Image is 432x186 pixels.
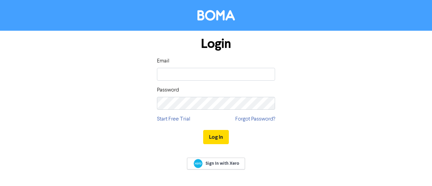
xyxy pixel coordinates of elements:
[157,86,179,94] label: Password
[194,159,202,168] img: Xero logo
[157,36,275,52] h1: Login
[187,158,245,169] a: Sign In with Xero
[157,57,169,65] label: Email
[197,10,235,21] img: BOMA Logo
[203,130,229,144] button: Log In
[157,115,190,123] a: Start Free Trial
[206,160,239,166] span: Sign In with Xero
[235,115,275,123] a: Forgot Password?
